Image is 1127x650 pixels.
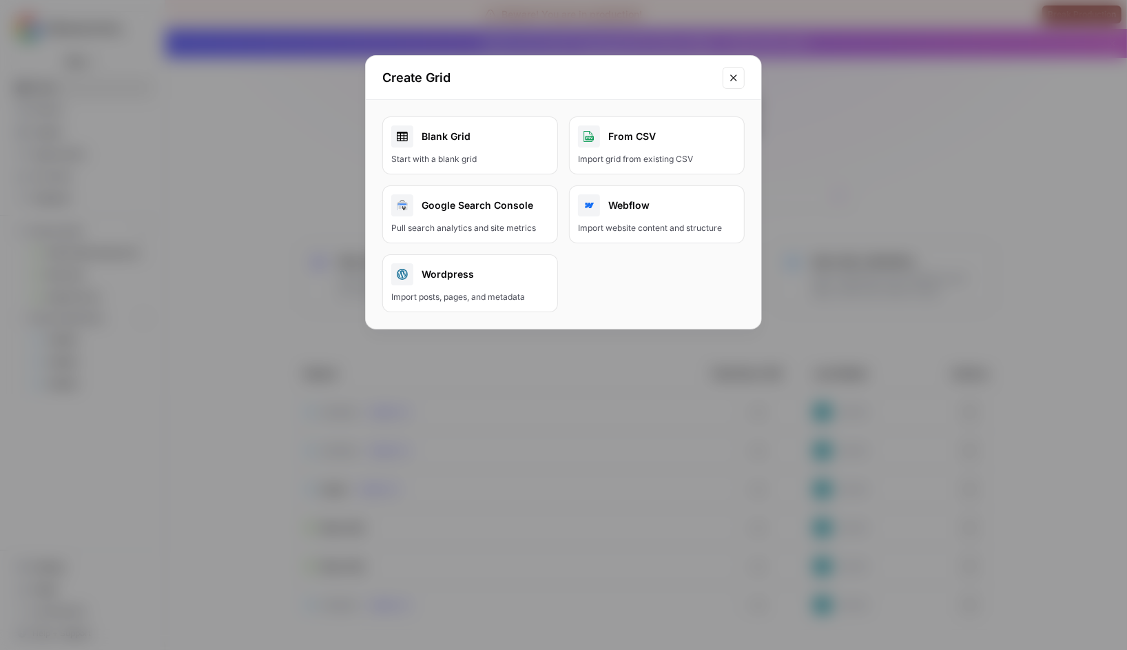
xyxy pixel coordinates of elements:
div: Start with a blank grid [391,153,549,165]
button: Google Search ConsolePull search analytics and site metrics [382,185,558,243]
div: Wordpress [391,263,549,285]
button: WebflowImport website content and structure [569,185,745,243]
div: Webflow [578,194,736,216]
div: Google Search Console [391,194,549,216]
a: Blank GridStart with a blank grid [382,116,558,174]
div: Blank Grid [391,125,549,148]
div: Import posts, pages, and metadata [391,291,549,303]
button: WordpressImport posts, pages, and metadata [382,254,558,312]
div: Import grid from existing CSV [578,153,736,165]
button: Close modal [723,67,745,89]
button: From CSVImport grid from existing CSV [569,116,745,174]
div: Pull search analytics and site metrics [391,222,549,234]
h2: Create Grid [382,68,714,88]
div: Import website content and structure [578,222,736,234]
div: From CSV [578,125,736,148]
